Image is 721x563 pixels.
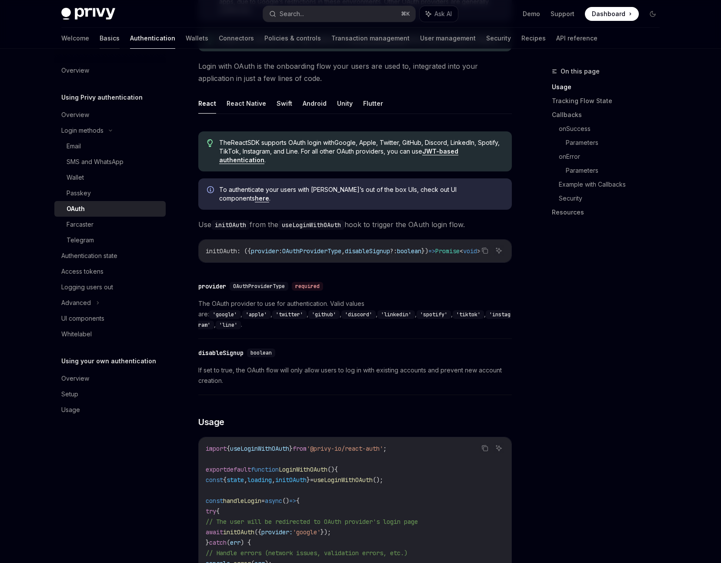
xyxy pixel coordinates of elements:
[289,497,296,505] span: =>
[61,28,89,49] a: Welcome
[206,497,223,505] span: const
[223,476,227,484] span: {
[420,28,476,49] a: User management
[54,311,166,326] a: UI components
[61,373,89,384] div: Overview
[54,217,166,232] a: Farcaster
[460,247,463,255] span: <
[377,310,415,319] code: 'linkedin'
[61,92,143,103] h5: Using Privy authentication
[198,218,512,231] span: Use from the hook to trigger the OAuth login flow.
[130,28,175,49] a: Authentication
[54,326,166,342] a: Whitelabel
[341,310,376,319] code: 'discord'
[307,476,310,484] span: }
[341,247,345,255] span: ,
[307,445,383,452] span: '@privy-io/react-auth'
[54,386,166,402] a: Setup
[453,310,484,319] code: 'tiktok'
[223,497,261,505] span: handleLogin
[219,28,254,49] a: Connectors
[383,445,387,452] span: ;
[293,528,320,536] span: 'google'
[240,539,251,546] span: ) {
[54,279,166,295] a: Logging users out
[308,310,340,319] code: 'github'
[390,247,397,255] span: ?:
[363,93,383,114] button: Flutter
[223,528,254,536] span: initOAuth
[209,310,240,319] code: 'google'
[331,28,410,49] a: Transaction management
[67,204,85,214] div: OAuth
[279,247,282,255] span: :
[479,442,491,454] button: Copy the contents from the code block
[227,445,230,452] span: {
[61,329,92,339] div: Whitelabel
[67,235,94,245] div: Telegram
[233,283,285,290] span: OAuthProviderType
[486,28,511,49] a: Security
[493,442,504,454] button: Ask AI
[280,9,304,19] div: Search...
[552,108,667,122] a: Callbacks
[61,298,91,308] div: Advanced
[265,497,282,505] span: async
[54,154,166,170] a: SMS and WhatsApp
[242,310,270,319] code: 'apple'
[206,466,227,473] span: export
[263,6,415,22] button: Search...⌘K
[216,321,241,329] code: 'line'
[296,497,300,505] span: {
[552,80,667,94] a: Usage
[264,28,321,49] a: Policies & controls
[277,93,292,114] button: Swift
[61,65,89,76] div: Overview
[272,310,307,319] code: 'twitter'
[559,122,667,136] a: onSuccess
[566,164,667,178] a: Parameters
[552,205,667,219] a: Resources
[54,402,166,418] a: Usage
[54,201,166,217] a: OAuth
[198,349,244,357] div: disableSignup
[61,405,80,415] div: Usage
[255,194,269,202] a: here
[198,282,226,291] div: provider
[198,365,512,386] span: If set to true, the OAuth flow will only allow users to log in with existing accounts and prevent...
[559,150,667,164] a: onError
[67,157,124,167] div: SMS and WhatsApp
[310,476,314,484] span: =
[327,466,334,473] span: ()
[54,170,166,185] a: Wallet
[227,466,251,473] span: default
[337,93,353,114] button: Unity
[198,298,512,330] span: The OAuth provider to use for authentication. Valid values are: , , , , , , , , , .
[279,466,327,473] span: LoginWithOAuth
[61,389,78,399] div: Setup
[61,282,113,292] div: Logging users out
[244,476,247,484] span: ,
[435,247,460,255] span: Promise
[434,10,452,18] span: Ask AI
[198,60,512,84] span: Login with OAuth is the onboarding flow your users are used to, integrated into your application ...
[592,10,625,18] span: Dashboard
[206,247,237,255] span: initOAuth
[479,245,491,256] button: Copy the contents from the code block
[585,7,639,21] a: Dashboard
[251,247,279,255] span: provider
[227,476,244,484] span: state
[566,136,667,150] a: Parameters
[206,539,209,546] span: }
[552,94,667,108] a: Tracking Flow State
[61,313,104,324] div: UI components
[54,185,166,201] a: Passkey
[559,191,667,205] a: Security
[247,476,272,484] span: loading
[373,476,383,484] span: ();
[314,476,373,484] span: useLoginWithOAuth
[477,247,481,255] span: >
[251,466,279,473] span: function
[67,188,91,198] div: Passkey
[561,66,600,77] span: On this page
